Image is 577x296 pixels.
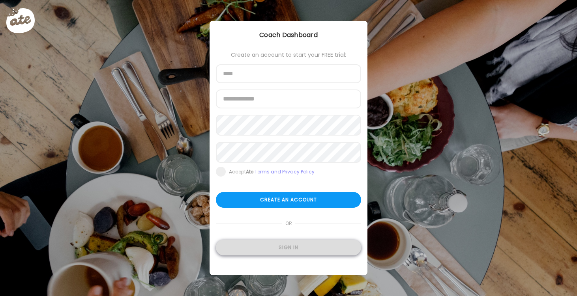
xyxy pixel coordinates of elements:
[210,30,367,40] div: Coach Dashboard
[282,216,295,231] span: or
[255,168,315,175] a: Terms and Privacy Policy
[246,168,253,175] b: Ate
[216,52,361,58] div: Create an account to start your FREE trial:
[229,169,315,175] div: Accept
[216,240,361,255] div: Sign in
[216,192,361,208] div: Create an account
